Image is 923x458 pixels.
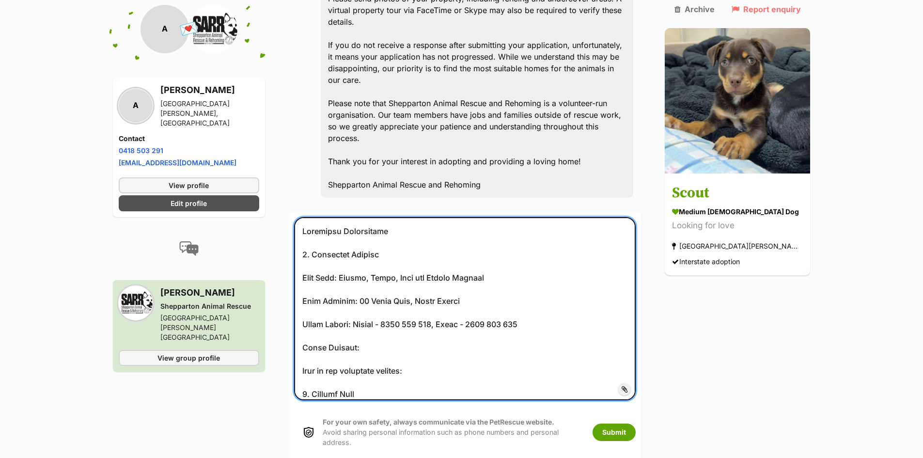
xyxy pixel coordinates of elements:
[157,353,220,363] span: View group profile
[119,146,163,155] a: 0418 503 291
[160,313,259,342] div: [GEOGRAPHIC_DATA][PERSON_NAME][GEOGRAPHIC_DATA]
[178,19,200,40] span: 💌
[171,198,207,208] span: Edit profile
[119,286,153,320] img: Shepparton Animal Rescue profile pic
[119,134,259,143] h4: Contact
[672,183,803,205] h3: Scout
[189,5,237,53] img: Shepparton Animal Rescue profile pic
[119,195,259,211] a: Edit profile
[323,418,554,426] strong: For your own safety, always communicate via the PetRescue website.
[179,241,199,256] img: conversation-icon-4a6f8262b818ee0b60e3300018af0b2d0b884aa5de6e9bcb8d3d4eeb1a70a7c4.svg
[160,286,259,300] h3: [PERSON_NAME]
[119,89,153,123] div: A
[160,99,259,128] div: [GEOGRAPHIC_DATA][PERSON_NAME], [GEOGRAPHIC_DATA]
[672,207,803,217] div: medium [DEMOGRAPHIC_DATA] Dog
[593,424,636,441] button: Submit
[119,158,236,167] a: [EMAIL_ADDRESS][DOMAIN_NAME]
[674,5,715,14] a: Archive
[119,350,259,366] a: View group profile
[323,417,583,448] p: Avoid sharing personal information such as phone numbers and personal address.
[665,28,810,174] img: Scout
[160,301,259,311] div: Shepparton Animal Rescue
[119,177,259,193] a: View profile
[160,83,259,97] h3: [PERSON_NAME]
[672,220,803,233] div: Looking for love
[665,175,810,276] a: Scout medium [DEMOGRAPHIC_DATA] Dog Looking for love [GEOGRAPHIC_DATA][PERSON_NAME][GEOGRAPHIC_DA...
[672,240,803,253] div: [GEOGRAPHIC_DATA][PERSON_NAME][GEOGRAPHIC_DATA]
[169,180,209,190] span: View profile
[672,255,740,268] div: Interstate adoption
[732,5,801,14] a: Report enquiry
[141,5,189,53] div: A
